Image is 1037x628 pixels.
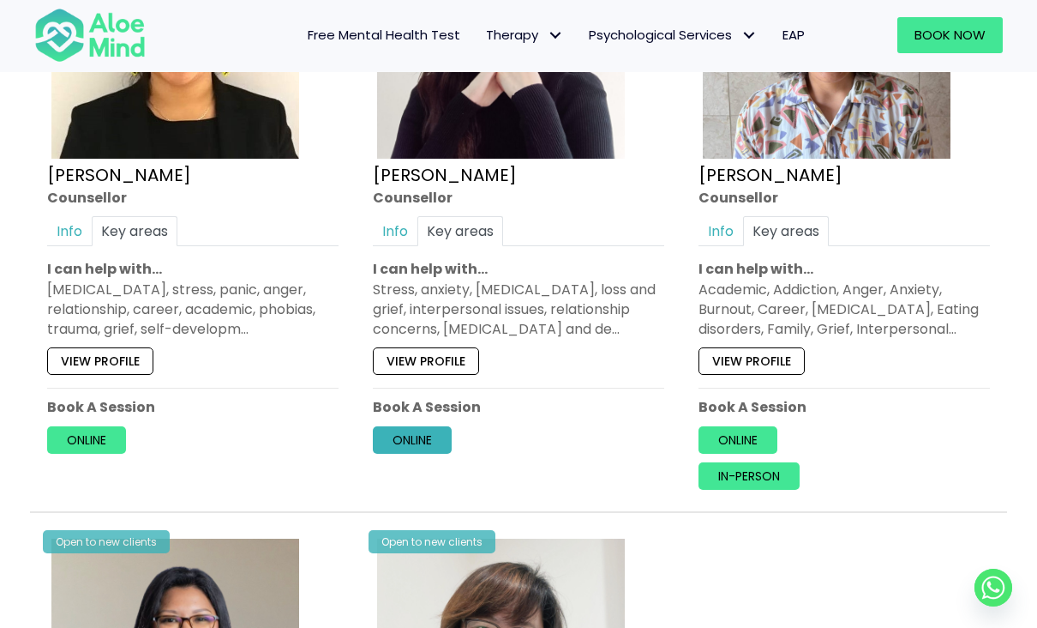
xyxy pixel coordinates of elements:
p: I can help with… [47,259,339,279]
span: Book Now [914,26,986,44]
a: View profile [373,347,479,375]
a: Online [698,426,777,453]
a: [PERSON_NAME] [698,163,842,187]
p: Book A Session [47,397,339,417]
a: View profile [47,347,153,375]
div: Open to new clients [369,530,495,553]
a: Whatsapp [974,569,1012,607]
div: Counsellor [373,188,664,208]
p: I can help with… [698,259,990,279]
div: [MEDICAL_DATA], stress, panic, anger, relationship, career, academic, phobias, trauma, grief, sel... [47,279,339,339]
p: Book A Session [698,397,990,417]
span: Therapy [486,26,563,44]
a: Key areas [743,216,829,246]
a: [PERSON_NAME] [373,163,517,187]
a: Key areas [417,216,503,246]
div: Counsellor [47,188,339,208]
img: Aloe mind Logo [34,7,146,63]
a: Info [373,216,417,246]
div: Counsellor [698,188,990,208]
a: [PERSON_NAME] [47,163,191,187]
a: Info [698,216,743,246]
a: Psychological ServicesPsychological Services: submenu [576,17,770,53]
a: Book Now [897,17,1003,53]
a: Info [47,216,92,246]
p: Book A Session [373,397,664,417]
a: EAP [770,17,818,53]
div: Academic, Addiction, Anger, Anxiety, Burnout, Career, [MEDICAL_DATA], Eating disorders, Family, G... [698,279,990,339]
span: EAP [782,26,805,44]
span: Therapy: submenu [542,23,567,48]
a: Key areas [92,216,177,246]
a: In-person [698,462,800,489]
span: Psychological Services [589,26,757,44]
a: View profile [698,347,805,375]
a: Free Mental Health Test [295,17,473,53]
div: Stress, anxiety, [MEDICAL_DATA], loss and grief, interpersonal issues, relationship concerns, [ME... [373,279,664,339]
span: Psychological Services: submenu [736,23,761,48]
a: TherapyTherapy: submenu [473,17,576,53]
a: Online [373,426,452,453]
nav: Menu [165,17,818,53]
p: I can help with… [373,259,664,279]
a: Online [47,426,126,453]
span: Free Mental Health Test [308,26,460,44]
div: Open to new clients [43,530,170,553]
